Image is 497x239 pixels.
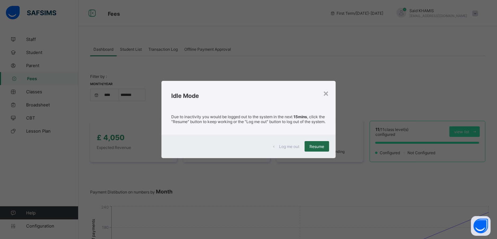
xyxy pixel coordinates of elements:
[171,114,325,124] p: Due to inactivity you would be logged out to the system in the next , click the "Resume" button t...
[309,144,324,149] span: Resume
[171,92,325,99] h2: Idle Mode
[279,144,299,149] span: Log me out
[471,216,490,236] button: Open asap
[323,87,329,99] div: ×
[293,114,307,119] strong: 15mins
